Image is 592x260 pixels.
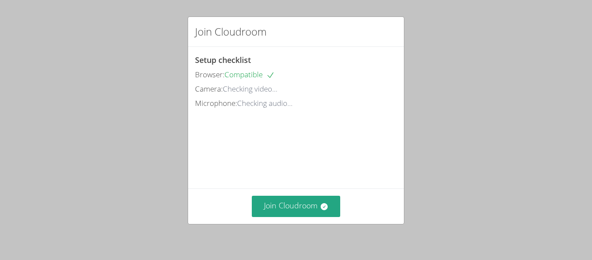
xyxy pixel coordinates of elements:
[252,196,341,217] button: Join Cloudroom
[195,84,223,94] span: Camera:
[195,55,251,65] span: Setup checklist
[224,69,275,79] span: Compatible
[195,24,267,39] h2: Join Cloudroom
[223,84,277,94] span: Checking video...
[195,98,237,108] span: Microphone:
[195,69,224,79] span: Browser:
[237,98,293,108] span: Checking audio...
